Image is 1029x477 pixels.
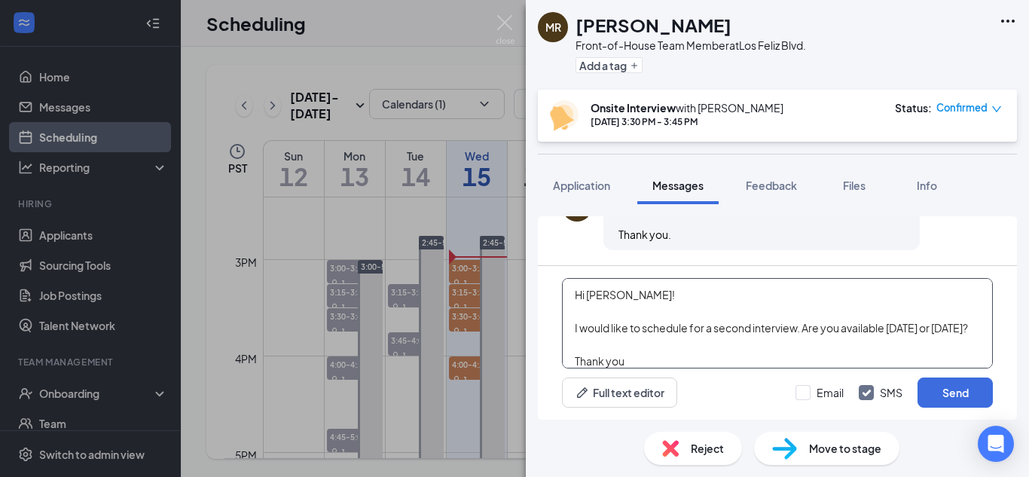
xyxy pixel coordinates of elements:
span: Messages [652,179,704,192]
span: Info [917,179,937,192]
button: Full text editorPen [562,378,677,408]
div: MR [545,20,561,35]
span: Files [843,179,866,192]
svg: Plus [630,61,639,70]
span: Reject [691,440,724,457]
h1: [PERSON_NAME] [576,12,731,38]
b: Onsite Interview [591,101,676,115]
button: PlusAdd a tag [576,57,643,73]
div: Status : [895,100,932,115]
button: Send [918,378,993,408]
svg: Ellipses [999,12,1017,30]
span: down [991,104,1002,115]
span: Feedback [746,179,797,192]
span: Move to stage [809,440,881,457]
span: Confirmed [936,100,988,115]
div: [DATE] 3:30 PM - 3:45 PM [591,115,783,128]
textarea: Hi [PERSON_NAME]! I would like to schedule for a second interview. Are you available [DATE] or [D... [562,278,993,368]
div: with [PERSON_NAME] [591,100,783,115]
div: Front-of-House Team Member at Los Feliz Blvd. [576,38,806,53]
span: Thank you. [618,228,671,241]
svg: Pen [575,385,590,400]
span: Application [553,179,610,192]
div: Open Intercom Messenger [978,426,1014,462]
